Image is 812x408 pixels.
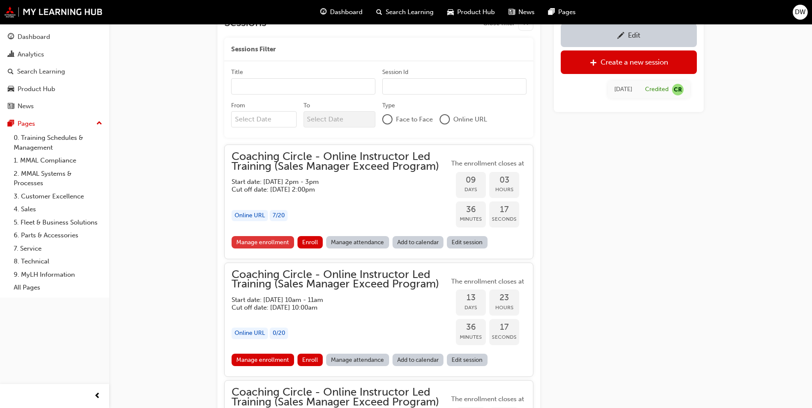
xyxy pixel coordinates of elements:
div: Search Learning [17,67,65,77]
a: Edit session [447,236,488,248]
a: 9. MyLH Information [10,268,106,281]
span: News [518,7,535,17]
span: car-icon [8,86,14,93]
span: car-icon [447,7,454,18]
a: 7. Service [10,242,106,255]
a: News [3,98,106,114]
div: Create a new session [601,58,668,66]
a: 1. MMAL Compliance [10,154,106,167]
span: 17 [489,322,519,332]
a: Edit [561,23,697,47]
span: Minutes [456,332,486,342]
div: Analytics [18,50,44,59]
a: Manage attendance [326,354,389,366]
span: 23 [489,293,519,303]
a: Analytics [3,47,106,62]
span: pages-icon [8,120,14,128]
span: search-icon [8,68,14,76]
span: news-icon [509,7,515,18]
h5: Cut off date: [DATE] 10:00am [232,304,435,311]
span: up-icon [96,118,102,129]
span: Product Hub [457,7,495,17]
a: search-iconSearch Learning [369,3,440,21]
h5: Cut off date: [DATE] 2:00pm [232,186,435,193]
a: All Pages [10,281,106,294]
div: To [303,101,310,110]
span: Minutes [456,214,486,224]
span: Enroll [302,356,318,364]
div: Type [382,101,395,110]
div: Session Id [382,68,408,77]
input: From [231,111,297,127]
span: Hours [489,185,519,195]
div: 7 / 20 [270,210,288,222]
button: Enroll [297,236,323,248]
span: The enrollment closes at [449,277,526,287]
span: 13 [456,293,486,303]
a: car-iconProduct Hub [440,3,502,21]
button: Enroll [297,354,323,366]
button: DashboardAnalyticsSearch LearningProduct HubNews [3,27,106,116]
span: Pages [558,7,576,17]
a: Create a new session [561,50,697,74]
span: 36 [456,322,486,332]
span: guage-icon [8,33,14,41]
div: Tue Oct 01 2024 09:30:00 GMT+0930 (Australian Central Standard Time) [614,84,632,94]
div: 0 / 20 [270,328,288,339]
div: Product Hub [18,84,55,94]
button: Pages [3,116,106,132]
div: News [18,101,34,111]
a: guage-iconDashboard [313,3,369,21]
span: chart-icon [8,51,14,59]
span: null-icon [672,83,684,95]
span: DW [795,7,806,17]
span: 36 [456,205,486,215]
div: Pages [18,119,35,129]
a: 8. Technical [10,255,106,268]
a: 6. Parts & Accessories [10,229,106,242]
span: search-icon [376,7,382,18]
a: 3. Customer Excellence [10,190,106,203]
a: Add to calendar [393,236,444,248]
a: 2. MMAL Systems & Processes [10,167,106,190]
a: news-iconNews [502,3,541,21]
span: Online URL [453,115,487,124]
span: Face to Face [396,115,433,124]
h5: Start date: [DATE] 10am - 11am [232,296,435,304]
span: Coaching Circle - Online Instructor Led Training (Sales Manager Exceed Program) [232,387,449,407]
span: Days [456,185,486,195]
h5: Start date: [DATE] 2pm - 3pm [232,178,435,186]
input: Session Id [382,78,526,95]
button: DW [793,5,808,20]
a: Manage attendance [326,236,389,248]
span: Coaching Circle - Online Instructor Led Training (Sales Manager Exceed Program) [232,270,449,289]
span: pencil-icon [617,32,625,40]
a: 0. Training Schedules & Management [10,131,106,154]
span: Sessions Filter [231,44,276,54]
div: Credited [645,85,669,93]
div: Dashboard [18,32,50,42]
span: 09 [456,175,486,185]
span: Coaching Circle - Online Instructor Led Training (Sales Manager Exceed Program) [232,152,449,171]
span: prev-icon [94,391,101,402]
div: Online URL [232,210,268,222]
span: Days [456,303,486,313]
button: Coaching Circle - Online Instructor Led Training (Sales Manager Exceed Program)Start date: [DATE]... [232,152,526,252]
div: Online URL [232,328,268,339]
div: Edit [628,31,640,39]
a: Add to calendar [393,354,444,366]
span: 03 [489,175,519,185]
button: Coaching Circle - Online Instructor Led Training (Sales Manager Exceed Program)Start date: [DATE]... [232,270,526,370]
span: news-icon [8,103,14,110]
input: To [303,111,376,127]
span: Seconds [489,214,519,224]
span: 17 [489,205,519,215]
img: mmal [4,6,103,18]
a: pages-iconPages [541,3,583,21]
a: Product Hub [3,81,106,97]
a: Manage enrollment [232,354,294,366]
div: From [231,101,245,110]
a: 4. Sales [10,203,106,216]
a: Dashboard [3,29,106,45]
